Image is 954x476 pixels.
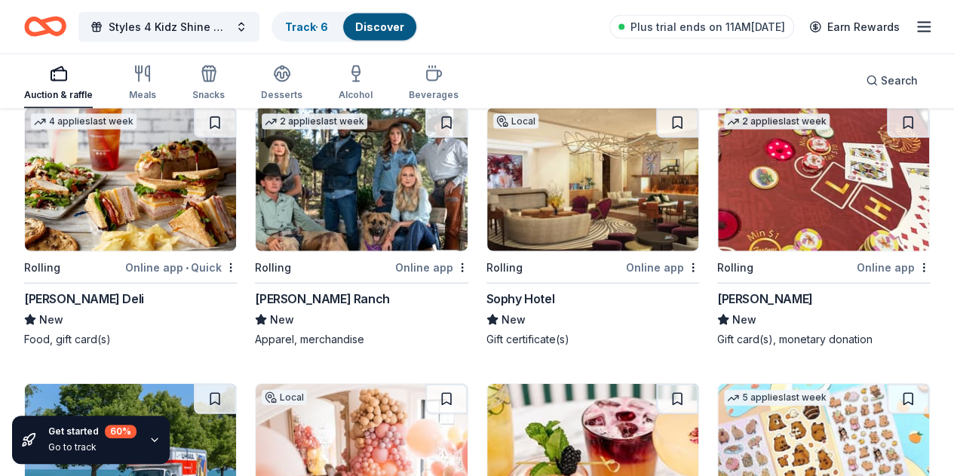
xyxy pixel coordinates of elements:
div: Rolling [24,259,60,277]
button: Desserts [261,59,302,109]
button: Styles 4 Kidz Shine Nationwide Fall Gala [78,12,259,42]
a: Earn Rewards [800,14,909,41]
span: New [270,311,294,329]
span: New [502,311,526,329]
div: 4 applies last week [31,114,137,130]
div: 2 applies last week [724,114,830,130]
div: Auction & raffle [24,89,93,101]
span: Search [881,72,918,90]
div: [PERSON_NAME] Ranch [255,290,389,308]
button: Alcohol [339,59,373,109]
button: Search [854,66,930,96]
button: Track· 6Discover [271,12,418,42]
div: Go to track [48,441,137,453]
button: Snacks [192,59,225,109]
div: Gift card(s), monetary donation [717,332,930,347]
img: Image for McAlister's Deli [25,108,236,251]
div: Rolling [255,259,291,277]
div: Local [493,114,538,129]
div: Meals [129,89,156,101]
div: Desserts [261,89,302,101]
span: Plus trial ends on 11AM[DATE] [630,18,785,36]
div: 5 applies last week [724,390,830,406]
div: Beverages [409,89,459,101]
div: Snacks [192,89,225,101]
a: Plus trial ends on 11AM[DATE] [609,15,794,39]
div: Food, gift card(s) [24,332,237,347]
button: Meals [129,59,156,109]
span: New [732,311,756,329]
a: Image for McAlister's Deli4 applieslast weekRollingOnline app•Quick[PERSON_NAME] DeliNewFood, gif... [24,107,237,347]
a: Home [24,9,66,45]
div: [PERSON_NAME] [717,290,813,308]
a: Discover [355,20,404,33]
div: Online app [857,258,930,277]
div: Gift certificate(s) [486,332,699,347]
a: Image for Kimes Ranch2 applieslast weekRollingOnline app[PERSON_NAME] RanchNewApparel, merchandise [255,107,468,347]
div: Get started [48,425,137,438]
a: Track· 6 [285,20,328,33]
button: Auction & raffle [24,59,93,109]
div: Online app [395,258,468,277]
span: Styles 4 Kidz Shine Nationwide Fall Gala [109,18,229,36]
div: Local [262,390,307,405]
div: Alcohol [339,89,373,101]
img: Image for Boyd Gaming [718,108,929,251]
div: Apparel, merchandise [255,332,468,347]
img: Image for Sophy Hotel [487,108,698,251]
a: Image for Boyd Gaming2 applieslast weekRollingOnline app[PERSON_NAME]NewGift card(s), monetary do... [717,107,930,347]
span: New [39,311,63,329]
div: Rolling [717,259,753,277]
div: 60 % [105,425,137,438]
span: • [186,262,189,274]
div: Online app [626,258,699,277]
a: Image for Sophy HotelLocalRollingOnline appSophy HotelNewGift certificate(s) [486,107,699,347]
div: Online app Quick [125,258,237,277]
button: Beverages [409,59,459,109]
div: 2 applies last week [262,114,367,130]
div: Rolling [486,259,523,277]
img: Image for Kimes Ranch [256,108,467,251]
div: Sophy Hotel [486,290,555,308]
div: [PERSON_NAME] Deli [24,290,144,308]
